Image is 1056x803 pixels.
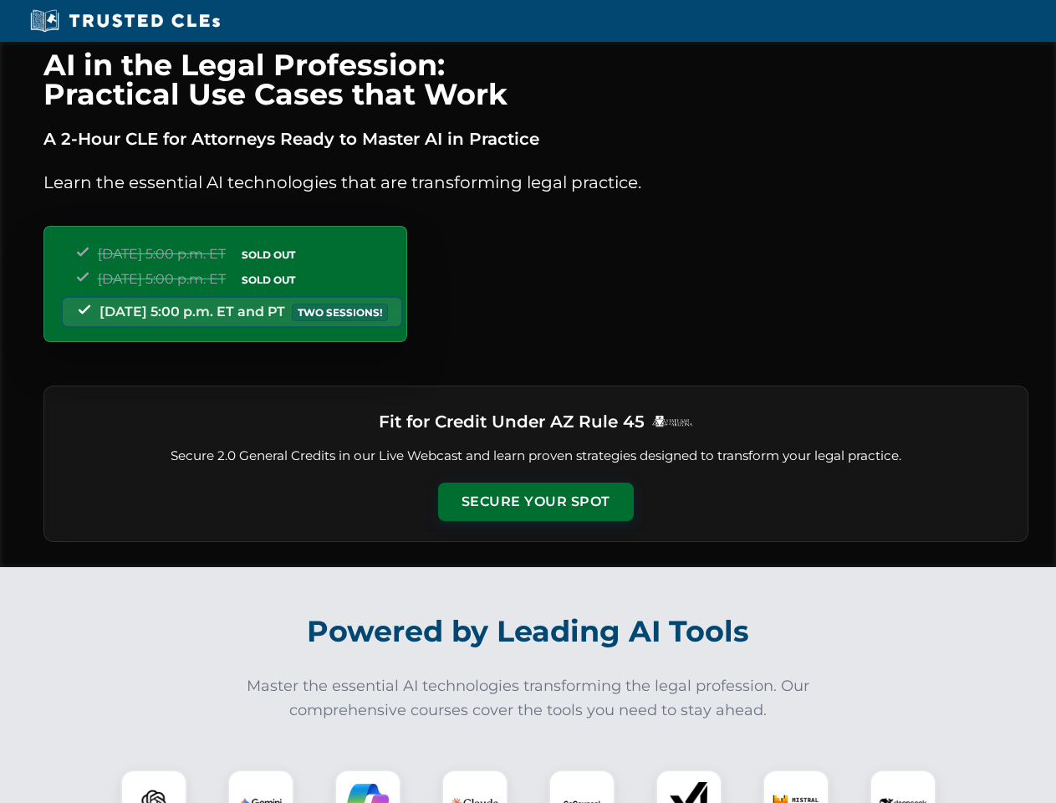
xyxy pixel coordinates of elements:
[651,415,693,427] img: Logo
[64,447,1008,466] p: Secure 2.0 General Credits in our Live Webcast and learn proven strategies designed to transform ...
[25,8,225,33] img: Trusted CLEs
[43,125,1028,152] p: A 2-Hour CLE for Attorneys Ready to Master AI in Practice
[98,246,226,262] span: [DATE] 5:00 p.m. ET
[65,602,992,661] h2: Powered by Leading AI Tools
[236,246,301,263] span: SOLD OUT
[43,169,1028,196] p: Learn the essential AI technologies that are transforming legal practice.
[236,271,301,289] span: SOLD OUT
[438,483,634,521] button: Secure Your Spot
[379,407,645,437] h3: Fit for Credit Under AZ Rule 45
[43,50,1028,109] h1: AI in the Legal Profession: Practical Use Cases that Work
[236,674,821,723] p: Master the essential AI technologies transforming the legal profession. Our comprehensive courses...
[98,271,226,287] span: [DATE] 5:00 p.m. ET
